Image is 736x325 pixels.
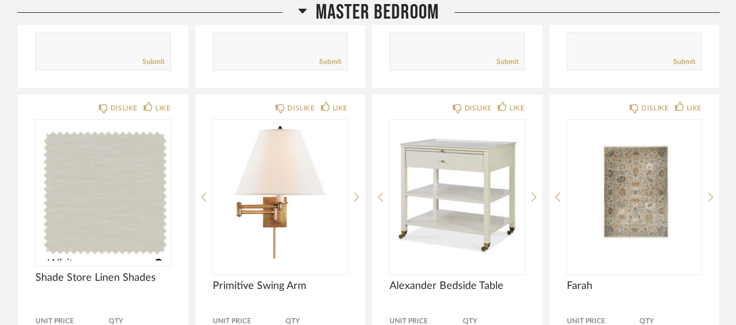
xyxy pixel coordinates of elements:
div: DISLIKE [641,102,669,114]
div: DISLIKE [287,102,315,114]
a: Submit [496,57,519,67]
div: 0 [213,120,348,265]
div: DISLIKE [465,102,492,114]
img: undefined [390,120,525,265]
img: undefined [213,120,348,265]
div: LIKE [333,102,348,114]
div: LIKE [509,102,524,114]
span: Farah [567,280,702,292]
span: Primitive Swing Arm [213,280,348,292]
a: Submit [673,57,695,67]
img: undefined [35,120,171,265]
div: 0 [567,120,702,265]
a: Submit [142,57,165,67]
img: undefined [567,120,702,265]
a: Submit [319,57,341,67]
span: Alexander Bedside Table [390,280,525,292]
div: LIKE [155,102,170,114]
div: DISLIKE [110,102,138,114]
span: Shade Store Linen Shades [35,272,171,284]
div: LIKE [687,102,702,114]
div: 0 [390,120,525,265]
